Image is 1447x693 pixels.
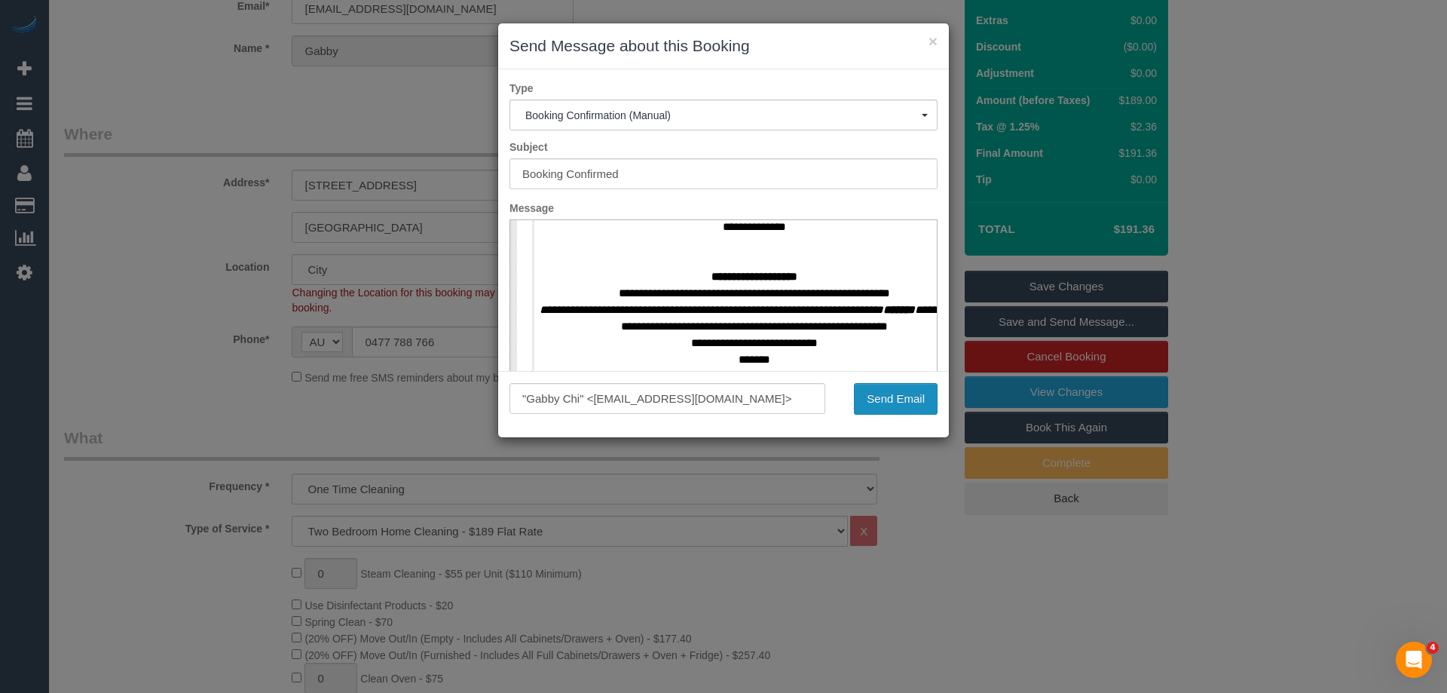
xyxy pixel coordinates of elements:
[498,81,949,96] label: Type
[1427,642,1439,654] span: 4
[525,109,922,121] span: Booking Confirmation (Manual)
[510,220,937,455] iframe: Rich Text Editor, editor1
[1396,642,1432,678] iframe: Intercom live chat
[498,201,949,216] label: Message
[498,140,949,155] label: Subject
[509,158,938,189] input: Subject
[928,33,938,49] button: ×
[854,383,938,415] button: Send Email
[509,100,938,130] button: Booking Confirmation (Manual)
[509,35,938,57] h3: Send Message about this Booking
